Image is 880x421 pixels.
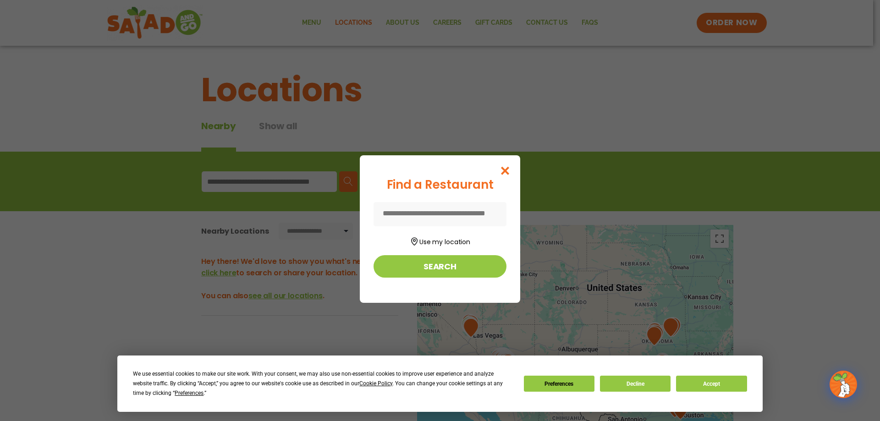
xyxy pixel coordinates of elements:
[374,255,506,278] button: Search
[600,376,671,392] button: Decline
[374,235,506,247] button: Use my location
[830,372,856,397] img: wpChatIcon
[490,155,520,186] button: Close modal
[133,369,512,398] div: We use essential cookies to make our site work. With your consent, we may also use non-essential ...
[524,376,594,392] button: Preferences
[117,355,763,412] div: Cookie Consent Prompt
[374,176,506,194] div: Find a Restaurant
[676,376,747,392] button: Accept
[175,390,203,396] span: Preferences
[359,380,392,387] span: Cookie Policy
